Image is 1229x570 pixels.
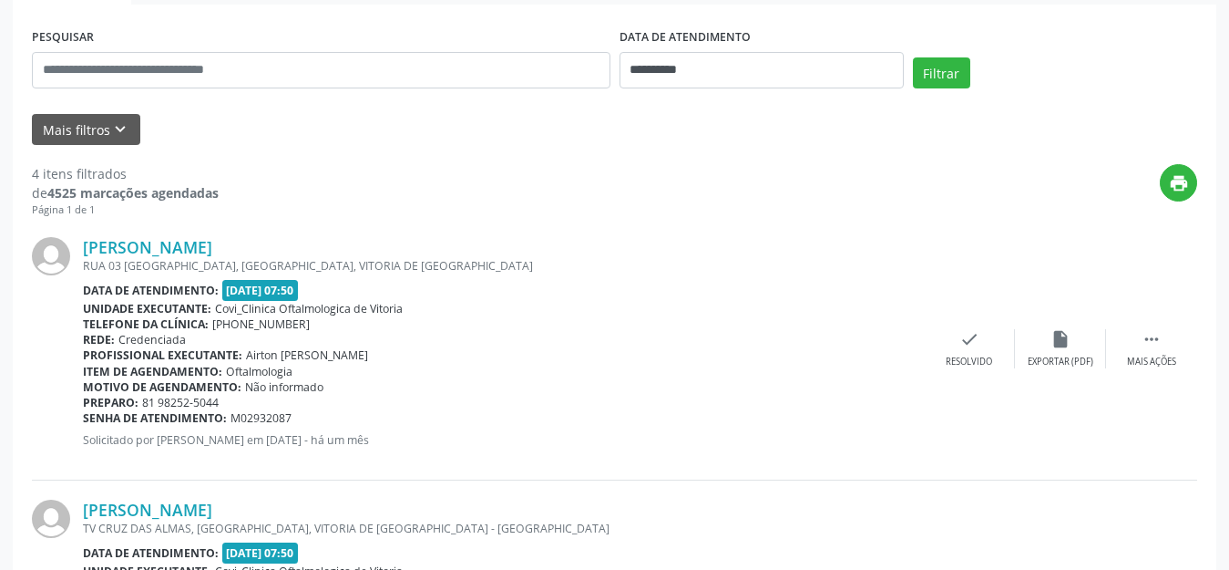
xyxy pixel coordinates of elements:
b: Telefone da clínica: [83,316,209,332]
span: Airton [PERSON_NAME] [246,347,368,363]
button: Filtrar [913,57,970,88]
a: [PERSON_NAME] [83,500,212,520]
i: print [1169,173,1189,193]
b: Data de atendimento: [83,545,219,561]
div: TV CRUZ DAS ALMAS, [GEOGRAPHIC_DATA], VITORIA DE [GEOGRAPHIC_DATA] - [GEOGRAPHIC_DATA] [83,521,924,536]
div: RUA 03 [GEOGRAPHIC_DATA], [GEOGRAPHIC_DATA], VITORIA DE [GEOGRAPHIC_DATA] [83,258,924,274]
span: Não informado [245,379,323,395]
span: [DATE] 07:50 [222,543,299,564]
button: print [1160,164,1197,202]
span: [DATE] 07:50 [222,280,299,301]
b: Item de agendamento: [83,364,222,379]
span: M02932087 [230,410,292,426]
i: keyboard_arrow_down [110,119,130,140]
div: 4 itens filtrados [32,164,219,183]
i:  [1142,329,1162,349]
i: insert_drive_file [1050,329,1070,349]
b: Data de atendimento: [83,283,219,298]
div: de [32,183,219,202]
b: Senha de atendimento: [83,410,227,426]
img: img [32,237,70,275]
div: Resolvido [946,356,992,368]
label: PESQUISAR [32,24,94,52]
span: 81 98252-5044 [142,395,219,410]
p: Solicitado por [PERSON_NAME] em [DATE] - há um mês [83,432,924,448]
label: DATA DE ATENDIMENTO [620,24,751,52]
button: Mais filtroskeyboard_arrow_down [32,114,140,146]
span: Credenciada [118,332,186,347]
div: Página 1 de 1 [32,202,219,218]
i: check [959,329,979,349]
b: Unidade executante: [83,301,211,316]
a: [PERSON_NAME] [83,237,212,257]
b: Profissional executante: [83,347,242,363]
strong: 4525 marcações agendadas [47,184,219,202]
b: Preparo: [83,395,138,410]
b: Motivo de agendamento: [83,379,241,395]
span: [PHONE_NUMBER] [212,316,310,332]
span: Oftalmologia [226,364,292,379]
div: Mais ações [1127,356,1176,368]
b: Rede: [83,332,115,347]
div: Exportar (PDF) [1028,356,1093,368]
img: img [32,500,70,538]
span: Covi_Clinica Oftalmologica de Vitoria [215,301,403,316]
